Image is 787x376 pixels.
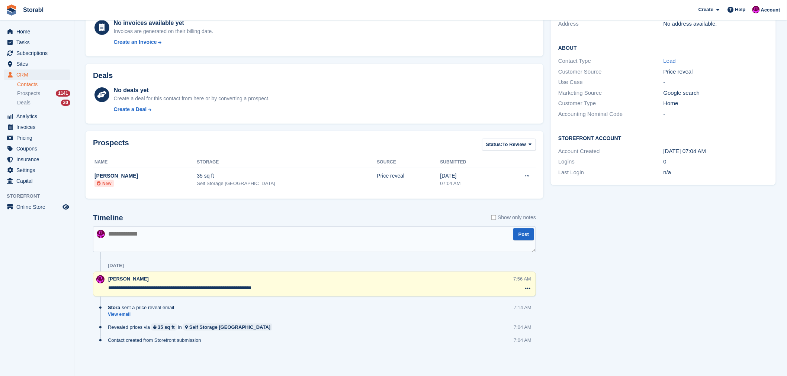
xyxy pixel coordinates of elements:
div: - [664,110,769,119]
h2: Timeline [93,214,123,222]
a: Deals 30 [17,99,70,107]
a: Lead [664,58,676,64]
a: Prospects 1141 [17,90,70,97]
div: Self Storage [GEOGRAPHIC_DATA] [197,180,377,187]
div: 35 sq ft [158,324,175,331]
a: Create an Invoice [114,38,213,46]
span: Help [735,6,746,13]
li: New [94,180,114,187]
div: Account Created [558,147,664,156]
div: 07:04 AM [440,180,500,187]
div: [PERSON_NAME] [94,172,197,180]
th: Storage [197,156,377,168]
a: menu [4,202,70,212]
a: menu [4,165,70,175]
a: 35 sq ft [151,324,176,331]
th: Name [93,156,197,168]
label: Show only notes [491,214,536,221]
span: Online Store [16,202,61,212]
a: menu [4,37,70,48]
h2: About [558,44,768,51]
span: Sites [16,59,61,69]
button: Post [513,228,534,240]
div: Customer Type [558,99,664,108]
div: Contact Type [558,57,664,65]
div: 7:04 AM [514,324,531,331]
a: Storabl [20,4,46,16]
div: 35 sq ft [197,172,377,180]
span: Create [698,6,713,13]
a: menu [4,111,70,121]
a: Contacts [17,81,70,88]
div: Customer Source [558,68,664,76]
span: Status: [486,141,502,148]
div: n/a [664,168,769,177]
div: 0 [664,158,769,166]
a: Self Storage [GEOGRAPHIC_DATA] [183,324,273,331]
a: menu [4,133,70,143]
span: Insurance [16,154,61,165]
div: No deals yet [114,86,270,95]
div: 1141 [56,90,70,97]
div: Last Login [558,168,664,177]
span: Settings [16,165,61,175]
a: Preview store [61,202,70,211]
button: Status: To Review [482,139,536,151]
div: Revealed prices via in [108,324,276,331]
a: View email [108,311,178,318]
a: menu [4,59,70,69]
div: 7:56 AM [513,275,531,282]
span: Home [16,26,61,37]
div: Marketing Source [558,89,664,97]
a: menu [4,143,70,154]
span: Storefront [7,192,74,200]
div: [DATE] [440,172,500,180]
span: Account [761,6,780,14]
div: sent a price reveal email [108,304,178,311]
div: Price reveal [377,172,440,180]
img: Helen Morton [752,6,760,13]
div: Price reveal [664,68,769,76]
div: [DATE] 07:04 AM [664,147,769,156]
h2: Storefront Account [558,134,768,142]
div: - [664,78,769,87]
span: Subscriptions [16,48,61,58]
div: Logins [558,158,664,166]
a: menu [4,69,70,80]
span: Invoices [16,122,61,132]
th: Submitted [440,156,500,168]
div: Invoices are generated on their billing date. [114,27,213,35]
h2: Deals [93,71,113,80]
span: Stora [108,304,120,311]
a: menu [4,154,70,165]
div: Accounting Nominal Code [558,110,664,119]
div: 30 [61,100,70,106]
div: Create a Deal [114,106,147,113]
div: No address available. [664,20,769,28]
div: Create an Invoice [114,38,157,46]
span: [PERSON_NAME] [108,276,149,282]
div: 7:04 AM [514,337,531,344]
span: To Review [502,141,526,148]
div: No invoices available yet [114,19,213,27]
div: Create a deal for this contact from here or by converting a prospect. [114,95,270,103]
img: Helen Morton [96,275,105,283]
span: Capital [16,176,61,186]
span: Tasks [16,37,61,48]
div: Contact created from Storefront submission [108,337,205,344]
img: Helen Morton [97,230,105,238]
a: menu [4,48,70,58]
a: Create a Deal [114,106,270,113]
div: Address [558,20,664,28]
img: stora-icon-8386f47178a22dfd0bd8f6a31ec36ba5ce8667c1dd55bd0f319d3a0aa187defe.svg [6,4,17,16]
span: Coupons [16,143,61,154]
span: Deals [17,99,30,106]
a: menu [4,176,70,186]
span: Analytics [16,111,61,121]
div: Use Case [558,78,664,87]
span: Prospects [17,90,40,97]
div: 7:14 AM [514,304,531,311]
a: menu [4,122,70,132]
th: Source [377,156,440,168]
div: [DATE] [108,263,124,269]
